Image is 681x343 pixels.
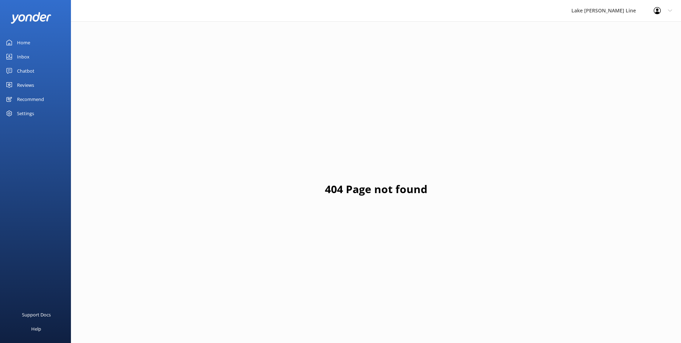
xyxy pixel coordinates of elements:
[17,35,30,50] div: Home
[22,308,51,322] div: Support Docs
[11,12,51,24] img: yonder-white-logo.png
[325,181,427,198] h1: 404 Page not found
[17,78,34,92] div: Reviews
[17,50,29,64] div: Inbox
[17,64,34,78] div: Chatbot
[31,322,41,336] div: Help
[17,92,44,106] div: Recommend
[17,106,34,120] div: Settings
